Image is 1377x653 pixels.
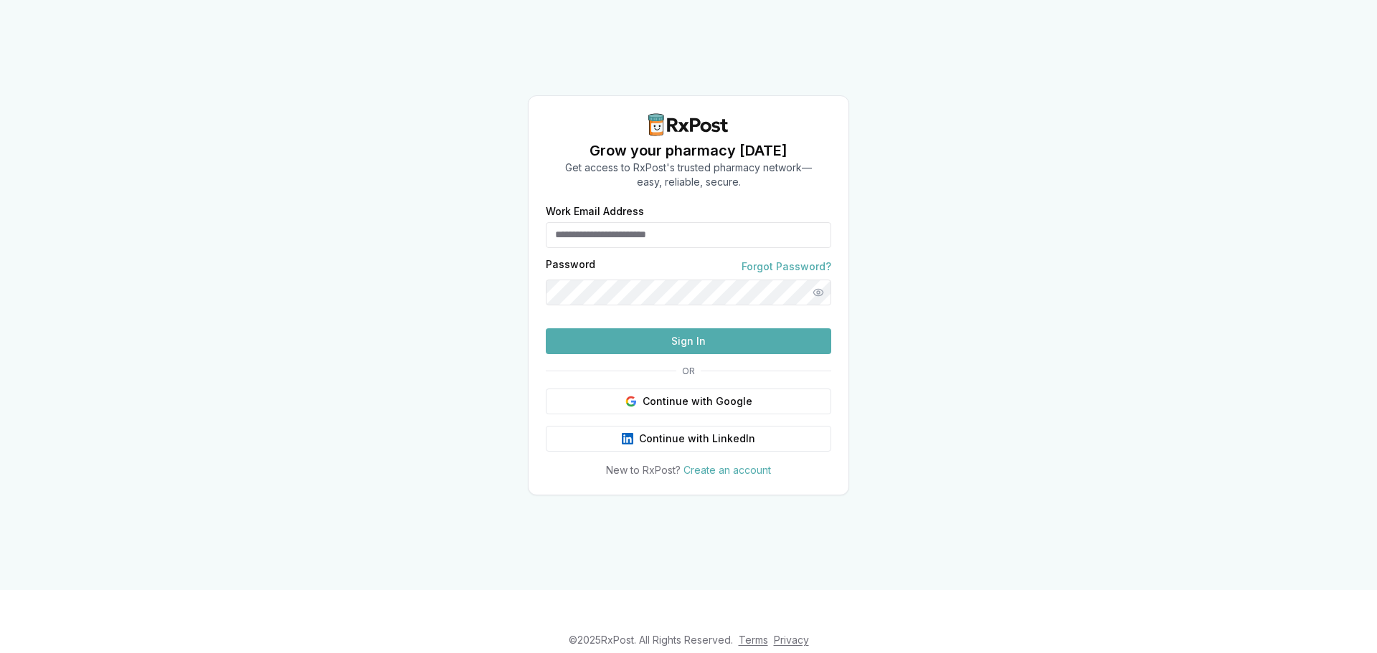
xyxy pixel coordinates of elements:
button: Continue with LinkedIn [546,426,831,452]
p: Get access to RxPost's trusted pharmacy network— easy, reliable, secure. [565,161,812,189]
img: LinkedIn [622,433,633,444]
img: Google [625,396,637,407]
span: OR [676,366,701,377]
a: Forgot Password? [742,259,831,274]
a: Create an account [683,464,771,476]
button: Continue with Google [546,389,831,414]
span: New to RxPost? [606,464,681,476]
a: Privacy [774,634,809,646]
img: RxPost Logo [643,113,734,136]
label: Password [546,259,595,274]
button: Show password [805,280,831,305]
a: Terms [739,634,768,646]
button: Sign In [546,328,831,354]
h1: Grow your pharmacy [DATE] [565,140,812,161]
label: Work Email Address [546,206,831,216]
